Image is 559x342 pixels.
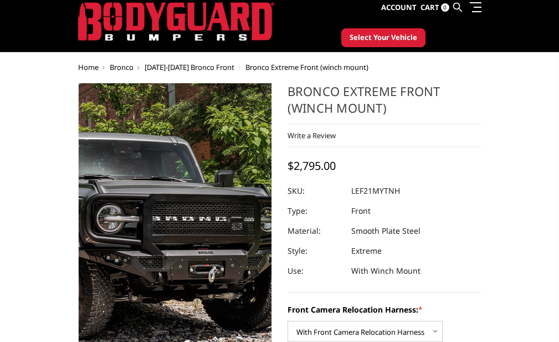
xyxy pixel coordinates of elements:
[288,221,343,241] dt: Material:
[351,261,420,281] dd: With Winch Mount
[288,181,343,201] dt: SKU:
[288,83,481,124] h1: Bronco Extreme Front (winch mount)
[420,2,439,12] span: Cart
[341,28,425,47] button: Select Your Vehicle
[110,62,134,72] a: Bronco
[288,304,481,315] label: Front Camera Relocation Harness:
[78,62,99,72] a: Home
[288,261,343,281] dt: Use:
[288,201,343,221] dt: Type:
[245,62,368,72] span: Bronco Extreme Front (winch mount)
[288,241,343,261] dt: Style:
[441,3,449,12] span: 0
[350,32,417,43] span: Select Your Vehicle
[381,2,417,12] span: Account
[351,201,371,221] dd: Front
[78,2,274,41] img: BODYGUARD BUMPERS
[351,221,420,241] dd: Smooth Plate Steel
[288,158,336,173] span: $2,795.00
[351,241,382,261] dd: Extreme
[145,62,234,72] a: [DATE]-[DATE] Bronco Front
[351,181,400,201] dd: LEF21MYTNH
[288,130,336,140] a: Write a Review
